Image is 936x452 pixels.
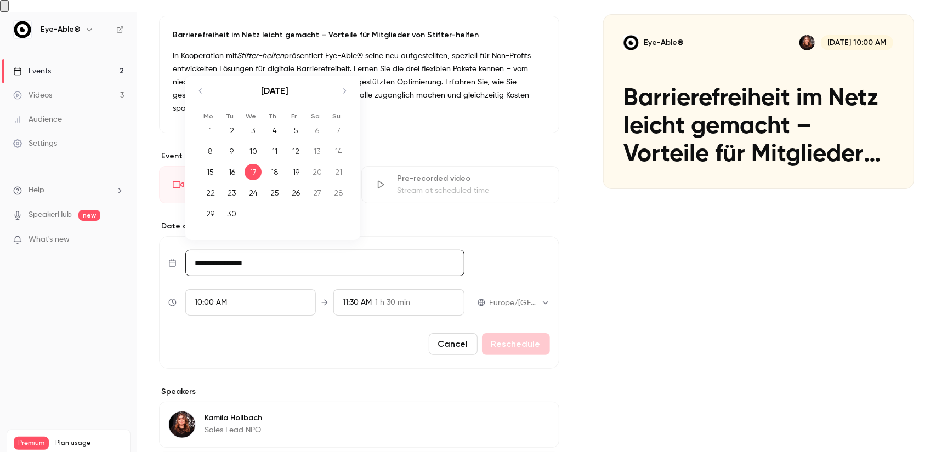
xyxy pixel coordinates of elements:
strong: [DATE] [261,85,288,96]
div: 17 [245,164,262,180]
td: Wednesday, September 3, 2025 [242,120,264,141]
img: Kamila Hollbach [169,411,195,438]
small: Sa [311,112,320,120]
div: 1 [202,122,219,139]
div: 21 [330,164,347,180]
div: 15 [202,164,219,180]
span: Plan usage [55,439,123,448]
div: Pre-recorded video [397,173,546,184]
td: Thursday, September 11, 2025 [264,141,285,162]
td: Selected. Wednesday, September 17, 2025 [242,162,264,182]
span: Premium [14,437,49,450]
div: 5 [287,122,304,139]
p: Sales Lead NPO [205,425,262,436]
div: 7 [330,122,347,139]
label: Date and time [159,221,559,232]
div: 27 [309,185,326,201]
div: 16 [223,164,240,180]
div: 14 [330,143,347,159]
div: Settings [13,138,57,149]
button: Cancel [429,333,478,355]
td: Monday, September 8, 2025 [200,141,221,162]
div: 18 [266,164,283,180]
td: Friday, September 5, 2025 [285,120,307,141]
div: Kamila HollbachKamila HollbachSales Lead NPO [159,402,559,448]
div: From [185,289,316,316]
td: Friday, September 12, 2025 [285,141,307,162]
span: 1 h 30 min [375,297,410,308]
div: 4 [266,122,283,139]
td: Saturday, September 27, 2025 [307,182,328,203]
td: Saturday, September 6, 2025 [307,120,328,141]
input: Tue, Feb 17, 2026 [185,250,464,276]
div: Videos [13,90,52,101]
small: We [246,112,256,120]
td: Tuesday, September 23, 2025 [221,182,242,203]
p: Kamila Hollbach [205,413,262,424]
td: Tuesday, September 16, 2025 [221,162,242,182]
td: Monday, September 1, 2025 [200,120,221,141]
label: Speakers [159,386,559,397]
td: Wednesday, September 24, 2025 [242,182,264,203]
div: 25 [266,185,283,201]
div: 24 [245,185,262,201]
div: 20 [309,164,326,180]
td: Sunday, September 14, 2025 [328,141,349,162]
td: Thursday, September 4, 2025 [264,120,285,141]
div: Audience [13,114,62,125]
p: Event type [159,151,559,162]
small: Tu [226,112,234,120]
div: Pre-recorded videoStream at scheduled time [361,166,559,203]
div: 23 [223,185,240,201]
iframe: Noticeable Trigger [111,235,124,245]
td: Sunday, September 7, 2025 [328,120,349,141]
td: Tuesday, September 30, 2025 [221,203,242,224]
td: Tuesday, September 9, 2025 [221,141,242,162]
div: Events [13,66,51,77]
div: 30 [223,205,240,222]
p: In Kooperation mit präsentiert Eye-Able® seine neu aufgestellten, speziell für Non-Profits entwic... [173,49,546,115]
p: Barrierefreiheit im Netz leicht gemacht – Vorteile für Mitglieder von Stifter-helfen [173,30,546,41]
div: 26 [287,185,304,201]
small: Su [332,112,341,120]
div: To [333,289,464,316]
div: LiveGo live at scheduled time [159,166,357,203]
div: 10 [245,143,262,159]
span: new [78,210,100,221]
div: 9 [223,143,240,159]
td: Friday, September 19, 2025 [285,162,307,182]
small: Fr [291,112,297,120]
td: Thursday, September 18, 2025 [264,162,285,182]
div: Calendar [185,76,360,235]
div: Stream at scheduled time [397,185,546,196]
small: Th [268,112,276,120]
td: Monday, September 22, 2025 [200,182,221,203]
div: 22 [202,185,219,201]
span: What's new [29,234,70,245]
a: SpeakerHub [29,209,72,221]
td: Wednesday, September 10, 2025 [242,141,264,162]
div: 3 [245,122,262,139]
span: Help [29,185,44,196]
td: Friday, September 26, 2025 [285,182,307,203]
div: 6 [309,122,326,139]
img: Eye-Able® [14,21,31,38]
div: 2 [223,122,240,139]
td: Monday, September 15, 2025 [200,162,221,182]
div: 13 [309,143,326,159]
div: 29 [202,205,219,222]
div: 8 [202,143,219,159]
small: Mo [203,112,213,120]
span: 10:00 AM [195,299,227,306]
td: Tuesday, September 2, 2025 [221,120,242,141]
td: Sunday, September 21, 2025 [328,162,349,182]
td: Thursday, September 25, 2025 [264,182,285,203]
em: Stifter-helfen [237,52,284,60]
div: Europe/[GEOGRAPHIC_DATA] [490,297,550,308]
div: 11 [266,143,283,159]
div: 19 [287,164,304,180]
div: 28 [330,185,347,201]
h6: Eye-Able® [41,24,81,35]
td: Saturday, September 20, 2025 [307,162,328,182]
li: help-dropdown-opener [13,185,124,196]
